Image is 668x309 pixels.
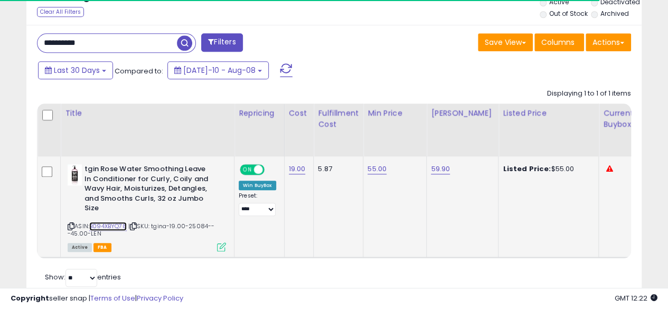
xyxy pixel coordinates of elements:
button: Save View [478,33,533,51]
a: 19.00 [289,164,306,174]
span: ON [241,165,254,174]
button: Filters [201,33,242,52]
div: $55.00 [503,164,590,174]
a: Terms of Use [90,293,135,303]
span: OFF [263,165,280,174]
div: Win BuyBox [239,181,276,190]
span: Compared to: [115,66,163,76]
div: Current Buybox Price [603,108,657,130]
span: FBA [93,243,111,252]
button: Actions [586,33,631,51]
span: Last 30 Days [54,65,100,76]
div: [PERSON_NAME] [431,108,494,119]
button: Last 30 Days [38,61,113,79]
div: seller snap | | [11,294,183,304]
div: Repricing [239,108,280,119]
b: tgin Rose Water Smoothing Leave In Conditioner for Curly, Coily and Wavy Hair, Moisturizes, Detan... [84,164,213,216]
div: 5.87 [318,164,355,174]
button: [DATE]-10 - Aug-08 [167,61,269,79]
div: Displaying 1 to 1 of 1 items [547,89,631,99]
label: Out of Stock [549,9,587,18]
a: 55.00 [368,164,387,174]
span: Show: entries [45,272,121,282]
strong: Copyright [11,293,49,303]
b: Listed Price: [503,164,551,174]
div: Preset: [239,192,276,216]
span: All listings currently available for purchase on Amazon [68,243,92,252]
div: Cost [289,108,309,119]
img: 31WEEp1lqPS._SL40_.jpg [68,164,82,185]
span: 2025-09-8 12:22 GMT [615,293,657,303]
span: | SKU: tgina-19.00-25084---45.00-LEN [68,222,214,238]
a: Privacy Policy [137,293,183,303]
span: [DATE]-10 - Aug-08 [183,65,256,76]
div: Title [65,108,230,119]
span: Columns [541,37,575,48]
a: B094XBYQ78 [89,222,127,231]
a: 59.90 [431,164,450,174]
label: Archived [600,9,629,18]
div: Clear All Filters [37,7,84,17]
div: Listed Price [503,108,594,119]
div: Fulfillment Cost [318,108,359,130]
button: Columns [534,33,584,51]
div: Min Price [368,108,422,119]
div: ASIN: [68,164,226,250]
